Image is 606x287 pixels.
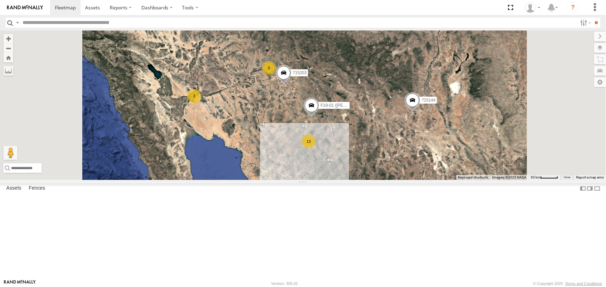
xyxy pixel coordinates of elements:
[3,34,13,43] button: Zoom in
[4,280,36,287] a: Visit our Website
[567,2,579,13] i: ?
[3,43,13,53] button: Zoom out
[15,18,20,28] label: Search Query
[187,89,201,103] div: 3
[271,281,298,286] div: Version: 305.02
[565,281,602,286] a: Terms and Conditions
[321,103,372,108] span: F19-01 ([PERSON_NAME])
[262,61,276,75] div: 5
[492,175,526,179] span: Imagery ©2025 NASA
[533,281,602,286] div: © Copyright 2025 -
[25,184,49,193] label: Fences
[564,176,571,179] a: Terms
[302,134,316,148] div: 13
[458,175,488,180] button: Keyboard shortcuts
[7,5,43,10] img: rand-logo.svg
[531,175,540,179] span: 50 km
[594,77,606,87] label: Map Settings
[3,53,13,62] button: Zoom Home
[594,183,601,193] label: Hide Summary Table
[580,183,587,193] label: Dock Summary Table to the Left
[293,70,307,75] span: 715203
[576,175,604,179] a: Report a map error
[3,146,17,160] button: Drag Pegman onto the map to open Street View
[529,175,560,180] button: Map Scale: 50 km per 47 pixels
[3,184,25,193] label: Assets
[587,183,593,193] label: Dock Summary Table to the Right
[578,18,592,28] label: Search Filter Options
[422,97,435,102] span: 715144
[3,66,13,76] label: Measure
[523,2,543,13] div: Jason Ham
